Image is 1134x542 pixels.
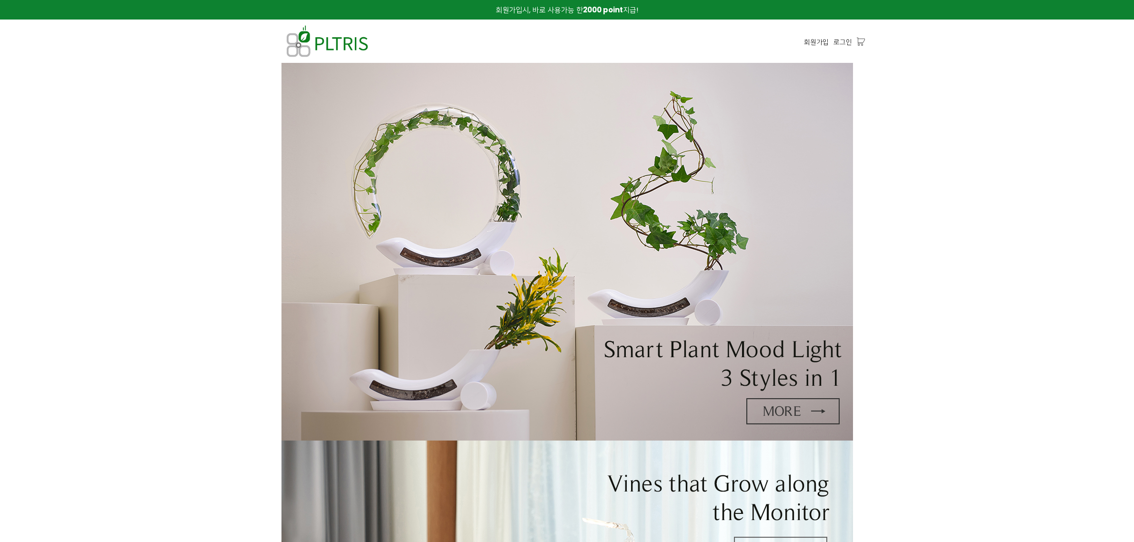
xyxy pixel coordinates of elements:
[496,5,638,15] span: 회원가입시, 바로 사용가능 한 지급!
[583,5,623,15] strong: 2000 point
[804,37,829,47] a: 회원가입
[833,37,852,47] a: 로그인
